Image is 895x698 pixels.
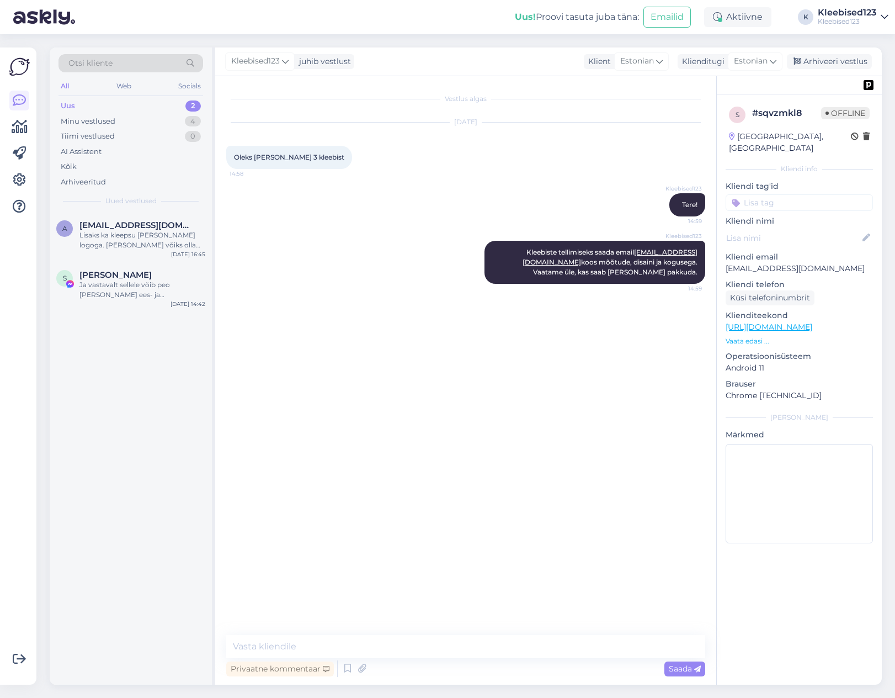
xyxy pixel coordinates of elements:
div: 4 [185,116,201,127]
input: Lisa tag [726,194,873,211]
span: Tere! [682,200,697,209]
div: Arhiveeritud [61,177,106,188]
span: Otsi kliente [68,57,113,69]
div: Aktiivne [704,7,771,27]
span: Kleebised123 [231,55,280,67]
div: [DATE] 14:42 [171,300,205,308]
span: Ainikanomm@gmail.com [79,220,194,230]
a: Kleebised123Kleebised123 [818,8,888,26]
div: Küsi telefoninumbrit [726,290,814,305]
div: 0 [185,131,201,142]
button: Emailid [643,7,691,28]
div: Ja vastavalt sellele võib peo [PERSON_NAME] ees- ja perekonnanime järel. [79,280,205,300]
p: Android 11 [726,362,873,374]
input: Lisa nimi [726,232,860,244]
span: Estonian [620,55,654,67]
span: s [736,110,739,119]
div: AI Assistent [61,146,102,157]
div: Web [114,79,134,93]
span: Estonian [734,55,768,67]
img: pd [864,80,873,90]
div: Kliendi info [726,164,873,174]
span: 14:59 [660,217,702,225]
div: Lisaks ka kleepsu [PERSON_NAME] logoga. [PERSON_NAME] võiks olla umbes 100 kleepsu. [79,230,205,250]
span: A [62,224,67,232]
div: Vestlus algas [226,94,705,104]
div: Kleebised123 [818,17,876,26]
span: Uued vestlused [105,196,157,206]
span: Saada [669,664,701,674]
p: Kliendi nimi [726,215,873,227]
b: Uus! [515,12,536,22]
p: Operatsioonisüsteem [726,351,873,362]
span: S [63,274,67,282]
div: Klient [584,56,611,67]
div: Arhiveeri vestlus [787,54,872,69]
div: [DATE] [226,117,705,127]
div: juhib vestlust [295,56,351,67]
span: Kleebiste tellimiseks saada email koos mõõtude, disaini ja kogusega. Vaatame üle, kas saab [PERSO... [523,248,699,276]
div: Uus [61,101,75,112]
div: [GEOGRAPHIC_DATA], [GEOGRAPHIC_DATA] [729,131,851,154]
p: Kliendi tag'id [726,181,873,192]
div: All [58,79,71,93]
span: 14:59 [660,284,702,293]
p: Brauser [726,378,873,390]
div: Tiimi vestlused [61,131,115,142]
span: Oleks [PERSON_NAME] 3 kleebist [234,153,344,161]
p: Chrome [TECHNICAL_ID] [726,390,873,401]
span: Kleebised123 [660,232,702,240]
p: Kliendi email [726,251,873,263]
img: Askly Logo [9,56,30,77]
p: Vaata edasi ... [726,336,873,346]
a: [URL][DOMAIN_NAME] [726,322,812,332]
p: [EMAIL_ADDRESS][DOMAIN_NAME] [726,263,873,274]
div: Privaatne kommentaar [226,662,334,676]
span: Sanya Sahno [79,270,152,280]
div: # sqvzmkl8 [752,107,821,120]
div: [DATE] 16:45 [171,250,205,258]
div: Minu vestlused [61,116,115,127]
div: Klienditugi [678,56,724,67]
span: Kleebised123 [660,184,702,193]
span: Offline [821,107,870,119]
p: Klienditeekond [726,310,873,321]
div: Socials [176,79,203,93]
p: Märkmed [726,429,873,441]
span: 14:58 [230,170,271,178]
div: Kleebised123 [818,8,876,17]
p: Kliendi telefon [726,279,873,290]
div: 2 [185,101,201,112]
div: Kõik [61,161,77,172]
div: Proovi tasuta juba täna: [515,10,639,24]
div: K [798,9,813,25]
div: [PERSON_NAME] [726,413,873,422]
